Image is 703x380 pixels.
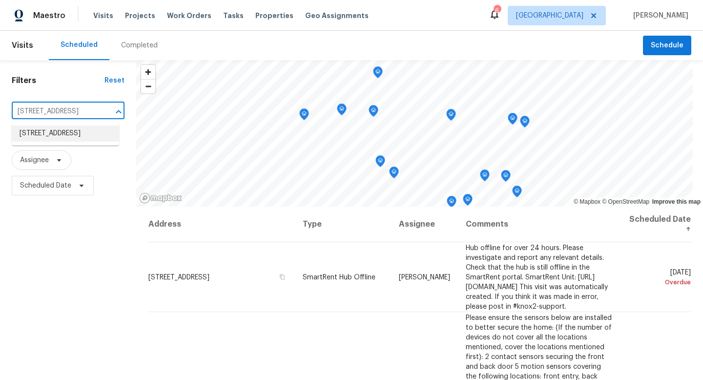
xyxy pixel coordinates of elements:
button: Close [112,105,125,119]
span: Hub offline for over 24 hours. Please investigate and report any relevant details. Check that the... [466,244,608,310]
span: Scheduled Date [20,181,71,190]
canvas: Map [136,60,693,207]
span: Zoom out [141,80,155,93]
div: Overdue [629,277,691,287]
button: Zoom in [141,65,155,79]
h1: Filters [12,76,104,85]
span: [PERSON_NAME] [399,274,450,280]
div: Map marker [463,194,473,209]
th: Type [295,207,392,242]
span: Geo Assignments [305,11,369,21]
a: Mapbox homepage [139,192,182,204]
th: Assignee [391,207,458,242]
span: Work Orders [167,11,211,21]
a: Mapbox [574,198,600,205]
div: Map marker [299,108,309,124]
div: 6 [494,6,500,16]
li: [STREET_ADDRESS] [12,126,119,142]
span: [GEOGRAPHIC_DATA] [516,11,583,21]
a: OpenStreetMap [602,198,649,205]
span: Maestro [33,11,65,21]
div: Map marker [520,116,530,131]
span: Assignee [20,155,49,165]
div: Map marker [447,196,456,211]
span: Schedule [651,40,683,52]
span: Visits [12,35,33,56]
span: Tasks [223,12,244,19]
th: Scheduled Date ↑ [621,207,691,242]
span: [STREET_ADDRESS] [148,274,209,280]
div: Map marker [369,105,378,120]
th: Comments [458,207,621,242]
div: Map marker [501,170,511,185]
div: Map marker [389,167,399,182]
div: Reset [104,76,124,85]
div: Map marker [446,109,456,124]
div: Map marker [375,155,385,170]
div: Map marker [337,104,347,119]
span: [PERSON_NAME] [629,11,688,21]
div: Scheduled [61,40,98,50]
span: Properties [255,11,293,21]
a: Improve this map [652,198,701,205]
span: [DATE] [629,269,691,287]
button: Schedule [643,36,691,56]
input: Search for an address... [12,104,97,119]
div: Completed [121,41,158,50]
th: Address [148,207,294,242]
span: Visits [93,11,113,21]
div: Map marker [373,66,383,82]
span: SmartRent Hub Offline [303,274,375,280]
span: Projects [125,11,155,21]
div: Map marker [512,186,522,201]
div: Map marker [508,113,517,128]
button: Zoom out [141,79,155,93]
div: Map marker [480,169,490,185]
button: Copy Address [278,272,287,281]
